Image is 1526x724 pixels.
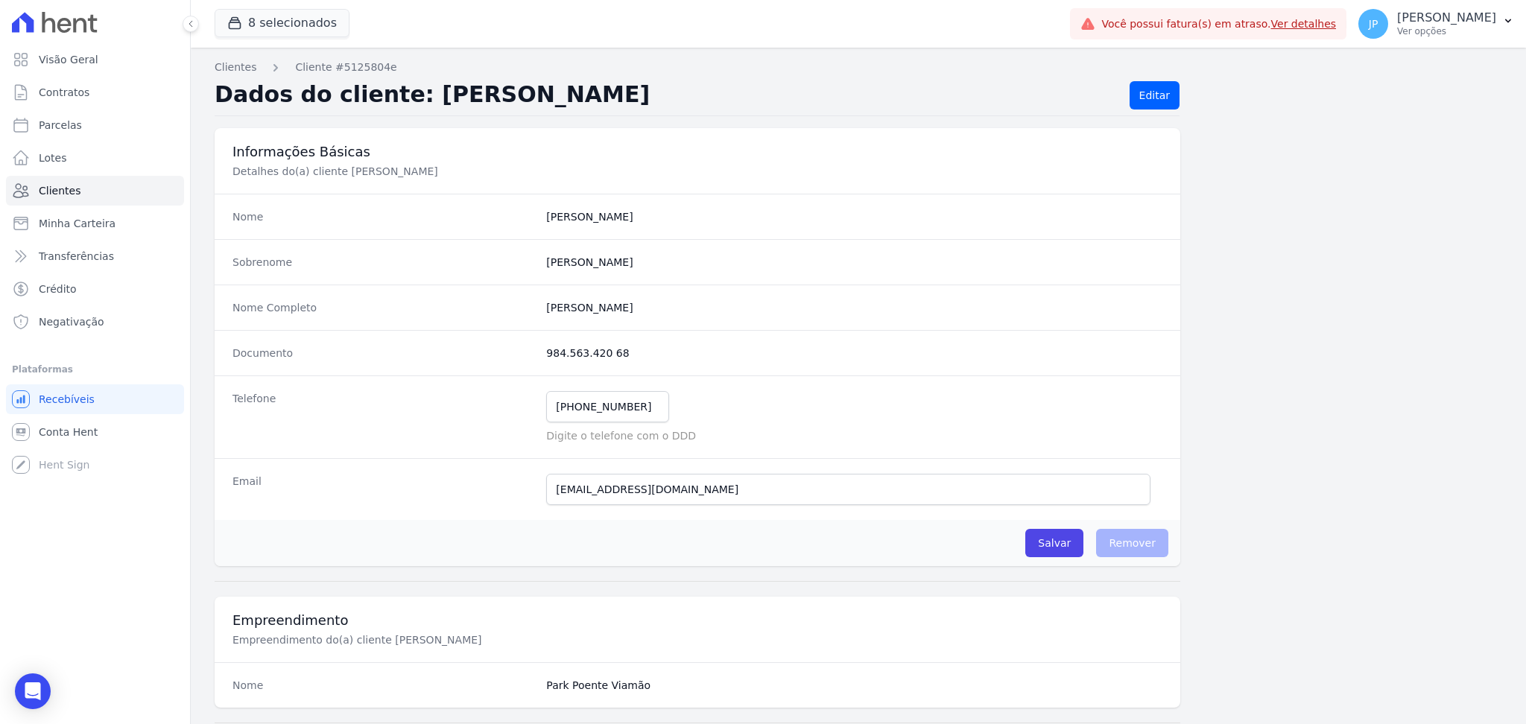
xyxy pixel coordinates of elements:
div: Plataformas [12,361,178,378]
nav: Breadcrumb [215,60,1502,75]
a: Editar [1130,81,1180,109]
a: Negativação [6,307,184,337]
span: Você possui fatura(s) em atraso. [1101,16,1336,32]
a: Parcelas [6,110,184,140]
a: Recebíveis [6,384,184,414]
dt: Nome [232,209,534,224]
span: Contratos [39,85,89,100]
span: Recebíveis [39,392,95,407]
span: Remover [1096,529,1168,557]
a: Ver detalhes [1271,18,1337,30]
dd: [PERSON_NAME] [546,209,1162,224]
h3: Empreendimento [232,612,1162,629]
span: Clientes [39,183,80,198]
a: Crédito [6,274,184,304]
span: Transferências [39,249,114,264]
span: Visão Geral [39,52,98,67]
span: Parcelas [39,118,82,133]
input: Salvar [1025,529,1083,557]
p: Empreendimento do(a) cliente [PERSON_NAME] [232,632,733,647]
h3: Informações Básicas [232,143,1162,161]
dt: Nome [232,678,534,693]
a: Visão Geral [6,45,184,74]
a: Minha Carteira [6,209,184,238]
a: Clientes [215,60,256,75]
dt: Documento [232,346,534,361]
button: 8 selecionados [215,9,349,37]
dd: Park Poente Viamão [546,678,1162,693]
p: [PERSON_NAME] [1397,10,1496,25]
span: JP [1369,19,1378,29]
dt: Email [232,474,534,505]
a: Lotes [6,143,184,173]
button: JP [PERSON_NAME] Ver opções [1346,3,1526,45]
dd: [PERSON_NAME] [546,255,1162,270]
p: Ver opções [1397,25,1496,37]
span: Lotes [39,150,67,165]
p: Digite o telefone com o DDD [546,428,1162,443]
a: Contratos [6,77,184,107]
span: Crédito [39,282,77,296]
div: Open Intercom Messenger [15,673,51,709]
span: Negativação [39,314,104,329]
a: Transferências [6,241,184,271]
a: Conta Hent [6,417,184,447]
dt: Nome Completo [232,300,534,315]
p: Detalhes do(a) cliente [PERSON_NAME] [232,164,733,179]
dd: [PERSON_NAME] [546,300,1162,315]
span: Minha Carteira [39,216,115,231]
dd: 984.563.420 68 [546,346,1162,361]
h2: Dados do cliente: [PERSON_NAME] [215,81,1118,109]
a: Clientes [6,176,184,206]
dt: Telefone [232,391,534,443]
a: Cliente #5125804e [295,60,396,75]
dt: Sobrenome [232,255,534,270]
span: Conta Hent [39,425,98,439]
